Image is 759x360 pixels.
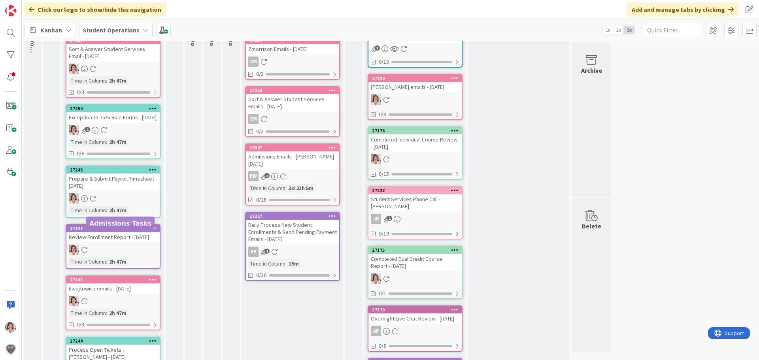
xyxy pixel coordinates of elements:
[106,257,107,266] span: :
[245,143,340,205] a: 26997Admissions Emails - [PERSON_NAME] - [DATE]EWTime in Column:3d 23h 5m0/28
[368,306,462,324] div: 27170Overnight Live Chat Review - [DATE]
[69,296,79,306] img: EW
[368,75,462,82] div: 27190
[368,326,462,336] div: AP
[66,36,160,98] a: 27251Sort & Answer Student Services Email - [DATE]EWTime in Column:2h 47m0/3
[372,307,462,313] div: 27170
[582,221,601,231] div: Delete
[246,44,339,54] div: Zmorrison Emails - [DATE]
[24,2,166,17] div: Click our logo to show/hide this navigation
[246,57,339,67] div: ZM
[379,170,389,178] span: 0/15
[70,338,160,344] div: 27244
[371,326,381,336] div: AP
[285,259,287,268] span: :
[69,206,106,215] div: Time in Column
[245,36,340,80] a: 27254Zmorrison Emails - [DATE]ZM0/3
[66,275,160,330] a: 27245Ewojtowicz emails - [DATE]EWTime in Column:2h 47m0/3
[368,247,462,271] div: 27175Completed Dual Credit Course Report - [DATE]
[368,187,462,211] div: 27223Student Services Phone Call - [PERSON_NAME]
[249,145,339,151] div: 26997
[246,37,339,54] div: 27254Zmorrison Emails - [DATE]
[40,25,62,35] span: Kanban
[66,112,160,123] div: Exception to 75% Rule Forms - [DATE]
[70,167,160,173] div: 27248
[371,273,381,284] img: EW
[66,166,160,173] div: 27248
[379,58,389,66] span: 0/13
[66,232,160,242] div: Review Enrollment Report - [DATE]
[246,151,339,169] div: Admissions Emails - [PERSON_NAME] - [DATE]
[83,26,140,34] b: Student Operations
[246,94,339,111] div: Sort & Answer Student Services Emails - [DATE]
[246,144,339,169] div: 26997Admissions Emails - [PERSON_NAME] - [DATE]
[248,184,285,192] div: Time in Column
[69,76,106,85] div: Time in Column
[107,257,128,266] div: 2h 47m
[368,75,462,92] div: 27190[PERSON_NAME] emails - [DATE]
[264,173,270,178] span: 1
[66,37,160,61] div: 27251Sort & Answer Student Services Email - [DATE]
[627,2,738,17] div: Add and manage tabs by clicking
[581,66,602,75] div: Archive
[643,23,702,37] input: Quick Filter...
[70,106,160,111] div: 27250
[246,114,339,124] div: ZM
[387,216,392,221] span: 1
[624,26,634,34] span: 3x
[66,44,160,61] div: Sort & Answer Student Services Email - [DATE]
[85,127,90,132] span: 1
[368,306,462,313] div: 27170
[66,225,160,242] div: 27247Review Enrollment Report - [DATE]
[246,220,339,244] div: Daily Process New Student Enrollments & Send Pending Payment Emails - [DATE]
[368,74,463,120] a: 27190[PERSON_NAME] emails - [DATE]EW0/3
[246,87,339,94] div: 27255
[5,344,16,355] img: avatar
[66,283,160,294] div: Ewojtowicz emails - [DATE]
[246,247,339,257] div: AP
[368,313,462,324] div: Overnight Live Chat Review - [DATE]
[379,230,389,238] span: 0/19
[66,193,160,204] div: EW
[66,64,160,74] div: EW
[246,213,339,220] div: 27227
[66,225,160,232] div: 27247
[368,154,462,164] div: EW
[368,134,462,152] div: Completed Individual Course Review - [DATE]
[248,57,259,67] div: ZM
[368,254,462,271] div: Completed Dual Credit Course Report - [DATE]
[77,88,84,96] span: 0/3
[106,76,107,85] span: :
[77,149,84,158] span: 0/6
[256,127,264,136] span: 0/3
[66,166,160,218] a: 27248Prepare & Submit Payroll Timesheet - [DATE]EWTime in Column:2h 47m
[69,309,106,317] div: Time in Column
[368,18,463,68] a: Daily LAD Shipping Order Processing - [DATE]0/13
[66,105,160,112] div: 27250
[368,82,462,92] div: [PERSON_NAME] emails - [DATE]
[372,247,462,253] div: 27175
[17,1,36,11] span: Support
[66,337,160,345] div: 27244
[375,45,380,51] span: 3
[287,184,315,192] div: 3d 23h 5m
[69,245,79,255] img: EW
[371,154,381,164] img: EW
[285,184,287,192] span: :
[5,322,16,333] img: EW
[371,94,381,105] img: EW
[248,259,285,268] div: Time in Column
[5,5,16,16] img: Visit kanbanzone.com
[89,220,151,227] h5: Admissions Tasks
[106,206,107,215] span: :
[66,276,160,283] div: 27245
[66,105,160,123] div: 27250Exception to 75% Rule Forms - [DATE]
[66,296,160,306] div: EW
[368,247,462,254] div: 27175
[69,193,79,204] img: EW
[245,212,340,281] a: 27227Daily Process New Student Enrollments & Send Pending Payment Emails - [DATE]APTime in Column...
[248,114,259,124] div: ZM
[246,144,339,151] div: 26997
[246,213,339,244] div: 27227Daily Process New Student Enrollments & Send Pending Payment Emails - [DATE]
[106,309,107,317] span: :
